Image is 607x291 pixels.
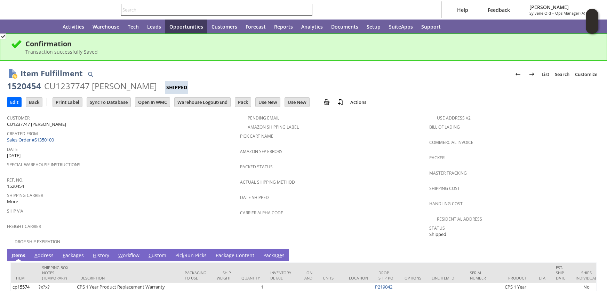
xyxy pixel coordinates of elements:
a: Packed Status [240,164,273,170]
img: Next [528,70,536,78]
div: Shortcuts [25,20,42,33]
span: Analytics [301,23,323,30]
iframe: Click here to launch Oracle Guided Learning Help Panel [586,9,598,34]
a: Tech [123,20,143,33]
div: Inventory Detail [270,270,291,281]
div: Shipped [165,81,188,94]
div: Product [508,275,528,281]
a: Home [42,20,58,33]
input: Edit [7,98,21,107]
a: Residential Address [437,216,482,222]
div: Item [16,275,32,281]
div: Serial Number [470,270,498,281]
div: Shipping Box Notes (Temporary) [42,265,70,281]
span: C [149,252,152,259]
span: Forecast [246,23,266,30]
a: Actual Shipping Method [240,179,295,185]
a: Carrier Alpha Code [240,210,283,216]
a: History [91,252,111,260]
span: I [11,252,13,259]
a: Customer [7,115,30,121]
a: Date [7,146,18,152]
span: W [118,252,123,259]
a: SuiteApps [385,20,417,33]
input: Warehouse Logout/End [175,98,230,107]
a: Search [552,69,572,80]
div: Line Item ID [432,275,460,281]
a: Master Tracking [429,170,467,176]
svg: Home [46,22,54,31]
input: Pack [235,98,251,107]
a: Sales Order #S1350100 [7,137,56,143]
span: H [93,252,96,259]
a: Actions [348,99,369,105]
a: Custom [147,252,168,260]
a: Commercial Invoice [429,139,473,145]
span: [PERSON_NAME] [529,4,594,10]
input: Use New [285,98,309,107]
a: Packages [262,252,286,260]
span: Reports [274,23,293,30]
span: Opportunities [169,23,203,30]
div: Units [323,275,338,281]
div: Options [405,275,421,281]
img: print.svg [322,98,331,106]
div: 1520454 [7,81,41,92]
input: Use New [256,98,280,107]
a: Special Warehouse Instructions [7,162,80,168]
a: Date Shipped [240,194,269,200]
input: Sync To Database [87,98,130,107]
span: Feedback [488,7,510,13]
a: Leads [143,20,165,33]
a: Workflow [117,252,141,260]
a: Opportunities [165,20,207,33]
span: Documents [331,23,358,30]
svg: Search [303,6,311,14]
input: Search [121,6,303,14]
span: [DATE] [7,152,21,159]
a: Documents [327,20,362,33]
a: Address [33,252,55,260]
a: Setup [362,20,385,33]
img: Previous [514,70,522,78]
span: Warehouse [93,23,119,30]
span: k [182,252,184,259]
a: Items [10,252,27,260]
a: Pick Cart Name [240,133,273,139]
a: Amazon Shipping Label [248,124,299,130]
a: Recent Records [8,20,25,33]
a: Status [429,225,445,231]
a: Support [417,20,445,33]
a: Packer [429,155,445,161]
a: Activities [58,20,88,33]
input: Back [26,98,42,107]
a: Pending Email [248,115,279,121]
a: Analytics [297,20,327,33]
div: Packaging to Use [185,270,206,281]
span: Help [457,7,468,13]
a: Amazon SFP Errors [240,148,282,154]
div: CU1237747 [PERSON_NAME] [44,81,157,92]
img: add-record.svg [336,98,345,106]
span: Ops Manager (A) (F2L) [555,10,594,16]
a: Ref. No. [7,177,23,183]
input: Print Label [53,98,82,107]
span: Setup [367,23,381,30]
div: Description [80,275,174,281]
span: Sylvane Old [529,10,551,16]
svg: Recent Records [13,22,21,31]
span: SuiteApps [389,23,413,30]
a: Customers [207,20,241,33]
a: Handling Cost [429,201,463,207]
a: Use Address V2 [437,115,471,121]
span: Tech [128,23,139,30]
a: PickRun Picks [174,252,208,260]
div: Quantity [241,275,260,281]
a: Shipping Cost [429,185,460,191]
span: Support [421,23,441,30]
h1: Item Fulfillment [21,68,83,79]
span: e [279,252,282,259]
input: Open In WMC [135,98,170,107]
span: More [7,198,18,205]
a: Warehouse [88,20,123,33]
